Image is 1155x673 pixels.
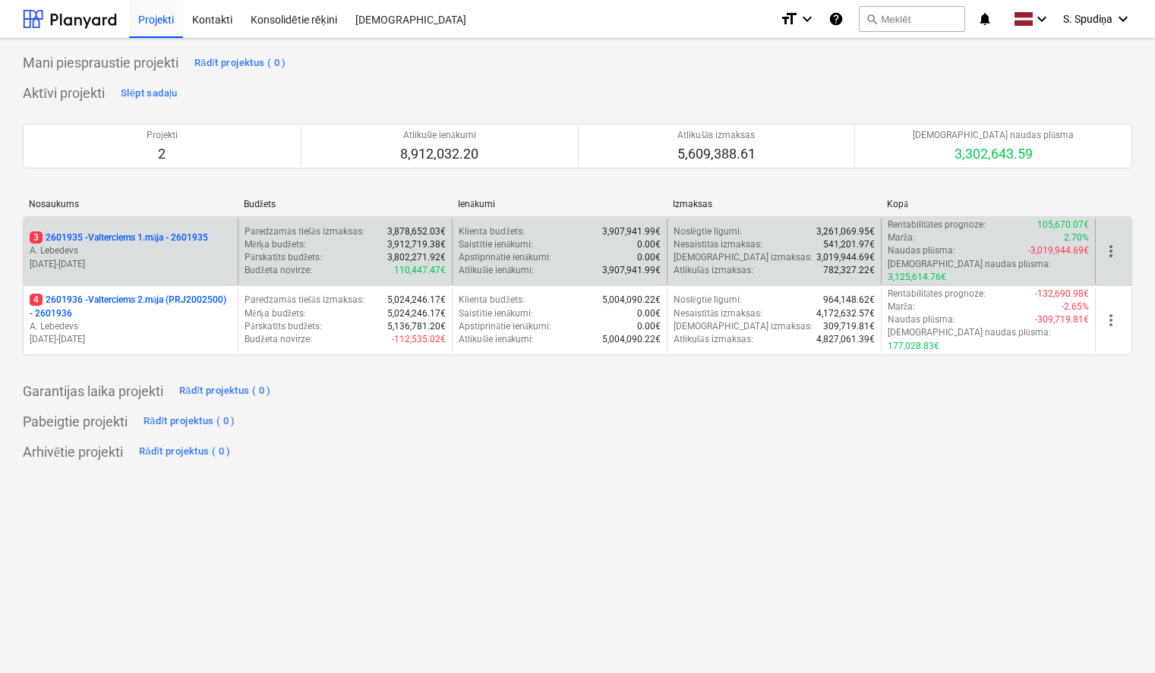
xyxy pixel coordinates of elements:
[30,231,43,244] span: 3
[387,251,446,264] p: 3,802,271.92€
[888,313,955,326] p: Naudas plūsma :
[1079,600,1155,673] iframe: Chat Widget
[602,264,661,277] p: 3,907,941.99€
[387,320,446,333] p: 5,136,781.20€
[887,199,1090,210] div: Kopā
[977,10,992,28] i: notifications
[459,251,551,264] p: Apstiprinātie ienākumi :
[394,264,446,277] p: 110,447.47€
[30,231,208,244] p: 2601935 - Valterciems 1.māja - 2601935
[30,294,232,319] p: 2601936 - Valterciems 2.māja (PRJ2002500) - 2601936
[602,294,661,307] p: 5,004,090.22€
[913,129,1074,142] p: [DEMOGRAPHIC_DATA] naudas plūsma
[674,294,743,307] p: Noslēgtie līgumi :
[245,238,306,251] p: Mērķa budžets :
[1028,244,1089,257] p: -3,019,944.69€
[637,320,661,333] p: 0.00€
[888,258,1051,271] p: [DEMOGRAPHIC_DATA] naudas plūsma :
[888,219,986,231] p: Rentabilitātes prognoze :
[1102,311,1120,329] span: more_vert
[459,333,534,346] p: Atlikušie ienākumi :
[673,199,876,209] div: Izmaksas
[387,294,446,307] p: 5,024,246.17€
[823,294,875,307] p: 964,148.62€
[23,413,128,431] p: Pabeigtie projekti
[677,129,756,142] p: Atlikušās izmaksas
[674,251,813,264] p: [DEMOGRAPHIC_DATA] izmaksas :
[888,244,955,257] p: Naudas plūsma :
[866,13,878,25] span: search
[888,231,915,244] p: Marža :
[244,199,447,210] div: Budžets
[816,333,875,346] p: 4,827,061.39€
[30,294,43,306] span: 4
[194,55,286,72] div: Rādīt projektus ( 0 )
[823,238,875,251] p: 541,201.97€
[387,307,446,320] p: 5,024,246.17€
[1062,300,1089,313] p: -2.65%
[392,333,446,346] p: -112,535.02€
[400,129,478,142] p: Atlikušie ienākumi
[823,264,875,277] p: 782,327.22€
[637,251,661,264] p: 0.00€
[602,333,661,346] p: 5,004,090.22€
[191,51,290,75] button: Rādīt projektus ( 0 )
[459,320,551,333] p: Apstiprinātie ienākumi :
[1035,288,1089,300] p: -132,690.98€
[459,307,533,320] p: Saistītie ienākumi :
[245,294,364,307] p: Paredzamās tiešās izmaksas :
[245,251,322,264] p: Pārskatīts budžets :
[888,288,986,300] p: Rentabilitātes prognoze :
[1063,13,1112,26] span: S. Spudiņa
[1064,231,1089,244] p: 2.70%
[30,231,232,270] div: 32601935 -Valterciems 1.māja - 2601935A. Lebedevs[DATE]-[DATE]
[888,300,915,313] p: Marža :
[674,264,753,277] p: Atlikušās izmaksas :
[179,382,271,400] div: Rādīt projektus ( 0 )
[245,307,306,320] p: Mērķa budžets :
[637,307,661,320] p: 0.00€
[147,129,178,142] p: Projekti
[1033,10,1051,28] i: keyboard_arrow_down
[459,238,533,251] p: Saistītie ienākumi :
[828,10,844,28] i: Zināšanu pamats
[823,320,875,333] p: 309,719.81€
[30,294,232,346] div: 42601936 -Valterciems 2.māja (PRJ2002500) - 2601936A. Lebedevs[DATE]-[DATE]
[23,84,105,102] p: Aktīvi projekti
[816,225,875,238] p: 3,261,069.95€
[674,225,743,238] p: Noslēgtie līgumi :
[1037,219,1089,231] p: 105,670.07€
[245,333,311,346] p: Budžeta novirze :
[117,81,181,105] button: Slēpt sadaļu
[121,85,178,102] div: Slēpt sadaļu
[245,225,364,238] p: Paredzamās tiešās izmaksas :
[1035,313,1089,326] p: -309,719.81€
[23,382,163,401] p: Garantijas laika projekti
[780,10,798,28] i: format_size
[602,225,661,238] p: 3,907,941.99€
[798,10,816,28] i: keyboard_arrow_down
[30,320,232,333] p: A. Lebedevs
[147,145,178,163] p: 2
[458,199,661,210] div: Ienākumi
[245,264,311,277] p: Budžeta novirze :
[23,54,178,72] p: Mani piespraustie projekti
[400,145,478,163] p: 8,912,032.20
[674,320,813,333] p: [DEMOGRAPHIC_DATA] izmaksas :
[674,333,753,346] p: Atlikušās izmaksas :
[245,320,322,333] p: Pārskatīts budžets :
[1114,10,1132,28] i: keyboard_arrow_down
[674,307,763,320] p: Nesaistītās izmaksas :
[859,6,965,32] button: Meklēt
[175,379,275,404] button: Rādīt projektus ( 0 )
[674,238,763,251] p: Nesaistītās izmaksas :
[888,271,946,284] p: 3,125,614.76€
[29,199,232,209] div: Nosaukums
[637,238,661,251] p: 0.00€
[23,443,123,461] p: Arhivētie projekti
[144,413,235,430] div: Rādīt projektus ( 0 )
[888,326,1051,339] p: [DEMOGRAPHIC_DATA] naudas plūsma :
[677,145,756,163] p: 5,609,388.61
[816,251,875,264] p: 3,019,944.69€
